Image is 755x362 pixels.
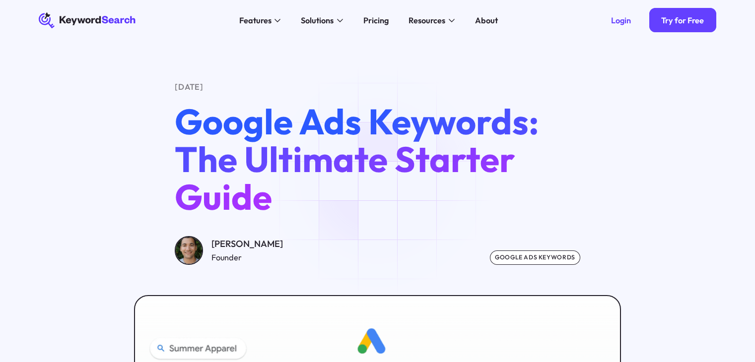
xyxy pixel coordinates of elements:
div: Resources [409,14,445,27]
a: About [469,12,504,29]
span: Google Ads Keywords: The Ultimate Starter Guide [175,99,539,219]
div: Features [239,14,272,27]
div: Pricing [363,14,389,27]
div: Try for Free [661,15,704,25]
div: About [475,14,498,27]
a: Try for Free [649,8,716,32]
div: Solutions [301,14,334,27]
a: Login [599,8,643,32]
div: [PERSON_NAME] [211,237,283,251]
div: Founder [211,251,283,264]
a: Pricing [357,12,395,29]
div: google ads keywords [490,250,580,265]
div: [DATE] [175,81,580,93]
div: Login [611,15,631,25]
